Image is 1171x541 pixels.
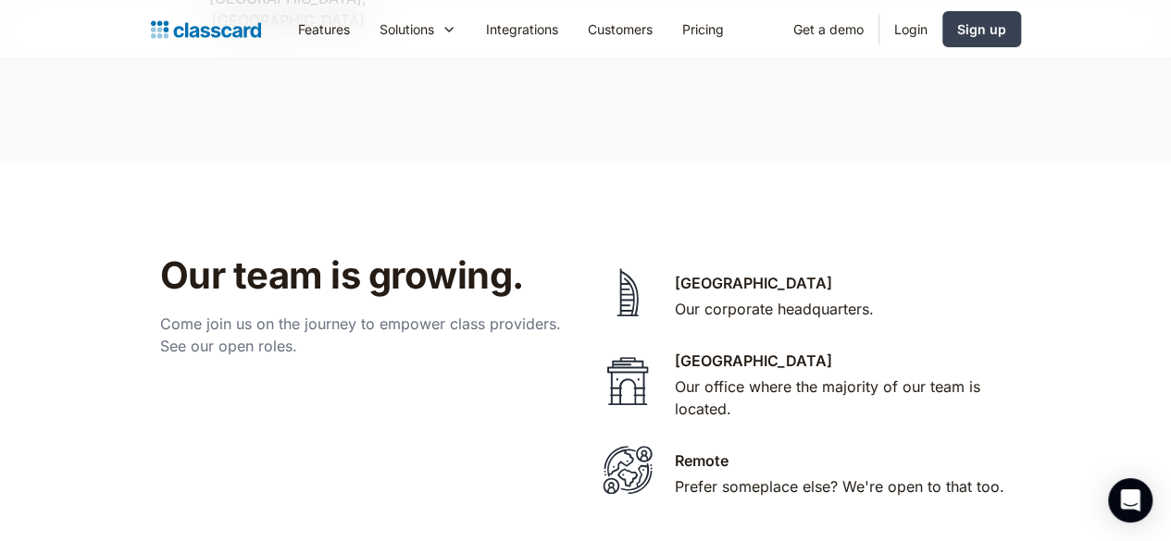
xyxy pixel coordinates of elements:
a: Pricing [667,8,739,50]
a: Features [283,8,365,50]
h2: Our team is growing. [160,253,748,298]
a: home [151,17,261,43]
div: Our corporate headquarters. [675,298,874,320]
a: Login [879,8,942,50]
div: Solutions [365,8,471,50]
div: Our office where the majority of our team is located. [675,375,1012,420]
a: Get a demo [779,8,878,50]
p: Come join us on the journey to empower class providers. See our open roles. [160,313,577,357]
div: Remote [675,449,729,472]
a: Customers [573,8,667,50]
a: Integrations [471,8,573,50]
div: [GEOGRAPHIC_DATA] [675,272,832,294]
div: [GEOGRAPHIC_DATA] [675,350,832,372]
div: Sign up [957,19,1006,39]
div: Prefer someplace else? We're open to that too. [675,475,1004,498]
div: Open Intercom Messenger [1108,478,1152,523]
div: Solutions [380,19,434,39]
a: Sign up [942,11,1021,47]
